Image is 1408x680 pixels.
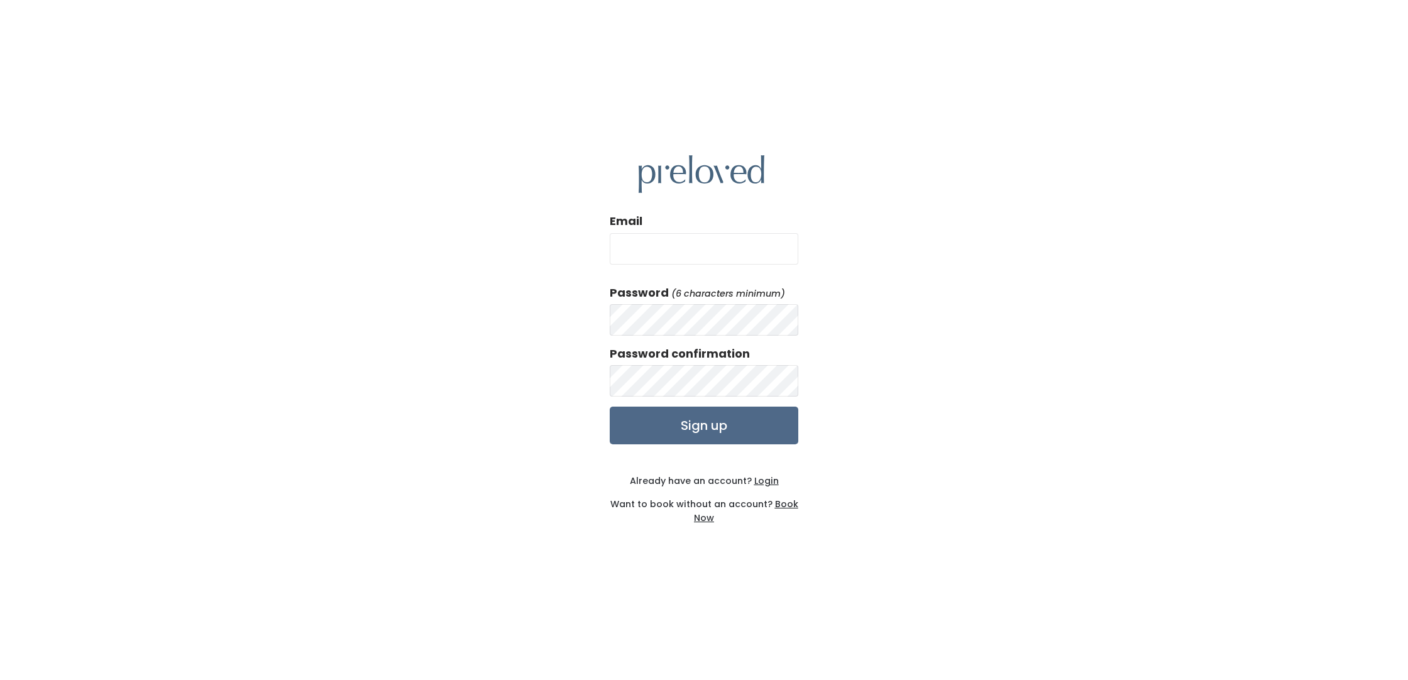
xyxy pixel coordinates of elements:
[610,346,750,362] label: Password confirmation
[610,474,798,488] div: Already have an account?
[639,155,764,192] img: preloved logo
[610,285,669,301] label: Password
[610,213,642,229] label: Email
[752,474,779,487] a: Login
[610,407,798,444] input: Sign up
[754,474,779,487] u: Login
[671,287,785,300] em: (6 characters minimum)
[694,498,798,524] a: Book Now
[610,488,798,524] div: Want to book without an account?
